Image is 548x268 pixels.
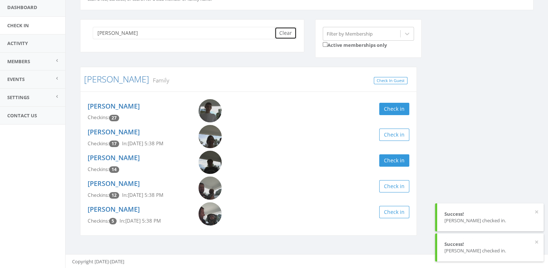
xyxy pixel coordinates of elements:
input: Active memberships only [323,42,327,47]
img: Nathan_Groom.png [198,99,222,122]
button: Check in [379,154,409,167]
button: Check in [379,180,409,192]
span: Checkin count [109,166,119,173]
div: Success! [444,241,536,248]
img: Ethan_Groom.png [198,151,222,174]
input: Search a name to check in [93,27,280,39]
small: Family [149,76,169,84]
span: Checkins: [88,166,109,172]
a: [PERSON_NAME] [88,153,140,162]
span: Checkins: [88,192,109,198]
span: Settings [7,94,29,101]
span: In: [DATE] 5:38 PM [122,192,163,198]
label: Active memberships only [323,41,387,49]
img: Heather_Christine_Stockman.png [198,125,222,148]
button: Check in [379,129,409,141]
span: Checkin count [109,115,119,121]
span: Checkin count [109,141,119,147]
span: Checkins: [88,114,109,121]
a: [PERSON_NAME] [88,127,140,136]
a: [PERSON_NAME] [88,205,140,214]
a: Check In Guest [374,77,407,85]
img: Austin_Stockman_JR.png [198,202,222,226]
span: Contact Us [7,112,37,119]
button: × [535,239,539,246]
span: In: [DATE] 5:38 PM [122,140,163,147]
button: × [535,208,539,216]
span: Checkin count [109,218,117,224]
span: Checkins: [88,140,109,147]
div: Filter by Membership [327,30,373,37]
button: Check in [379,206,409,218]
a: [PERSON_NAME] [88,102,140,110]
span: Members [7,58,30,65]
button: Clear [275,27,297,39]
div: [PERSON_NAME] checked in. [444,217,536,224]
a: [PERSON_NAME] [84,73,149,85]
div: Success! [444,211,536,218]
span: Checkins: [88,218,109,224]
span: Events [7,76,25,82]
img: Austin_Stockman.png [198,176,222,200]
a: [PERSON_NAME] [88,179,140,188]
div: [PERSON_NAME] checked in. [444,247,536,254]
button: Check in [379,103,409,115]
span: In: [DATE] 5:38 PM [120,218,161,224]
span: Checkin count [109,192,119,199]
